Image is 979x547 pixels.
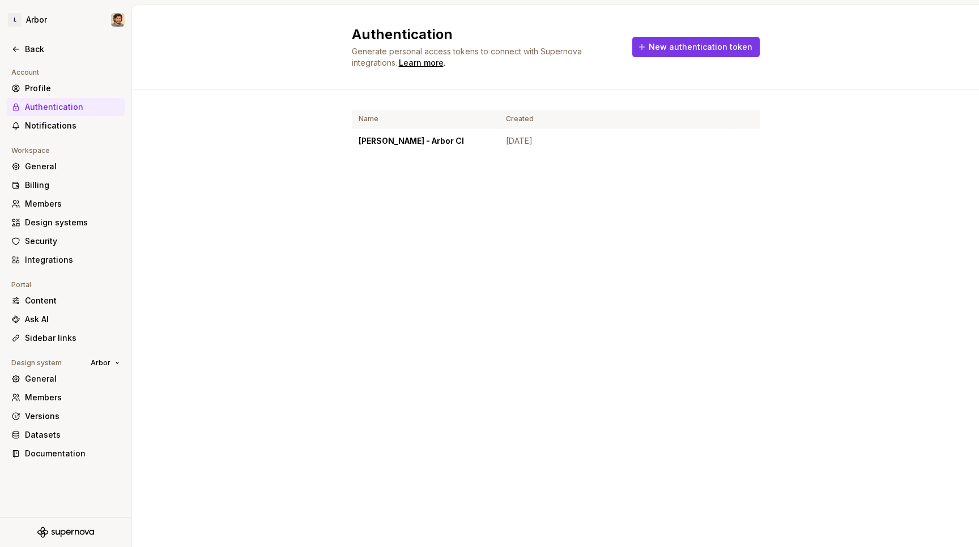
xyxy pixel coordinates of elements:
a: Members [7,195,125,213]
a: Billing [7,176,125,194]
button: New authentication token [632,37,760,57]
div: Security [25,236,120,247]
div: Documentation [25,448,120,459]
img: Steven Neamonitakis [111,13,125,27]
div: Billing [25,180,120,191]
td: [PERSON_NAME] - Arbor CI [352,129,499,154]
div: Design systems [25,217,120,228]
div: Notifications [25,120,120,131]
div: Integrations [25,254,120,266]
td: [DATE] [499,129,730,154]
a: Integrations [7,251,125,269]
div: Datasets [25,429,120,441]
a: Notifications [7,117,125,135]
a: Ask AI [7,310,125,328]
div: General [25,161,120,172]
span: New authentication token [649,41,752,53]
div: Design system [7,356,66,370]
div: L [8,13,22,27]
div: Members [25,198,120,210]
h2: Authentication [352,25,619,44]
div: Versions [25,411,120,422]
a: Documentation [7,445,125,463]
th: Created [499,110,730,129]
a: Versions [7,407,125,425]
a: General [7,370,125,388]
div: Workspace [7,144,54,157]
span: Generate personal access tokens to connect with Supernova integrations. [352,46,584,67]
a: Learn more [399,57,444,69]
span: . [397,59,445,67]
a: Design systems [7,213,125,232]
div: Profile [25,83,120,94]
div: General [25,373,120,384]
a: Sidebar links [7,329,125,347]
div: Portal [7,278,36,292]
div: Members [25,392,120,403]
a: Security [7,232,125,250]
div: Sidebar links [25,332,120,344]
div: Content [25,295,120,306]
div: Arbor [26,14,47,25]
div: Account [7,66,44,79]
a: Authentication [7,98,125,116]
span: Arbor [91,358,110,367]
a: Datasets [7,426,125,444]
button: LArborSteven Neamonitakis [2,7,129,32]
a: Profile [7,79,125,97]
a: Back [7,40,125,58]
a: Content [7,292,125,310]
svg: Supernova Logo [37,527,94,538]
div: Authentication [25,101,120,113]
div: Ask AI [25,314,120,325]
a: Members [7,388,125,407]
th: Name [352,110,499,129]
div: Back [25,44,120,55]
a: General [7,157,125,176]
